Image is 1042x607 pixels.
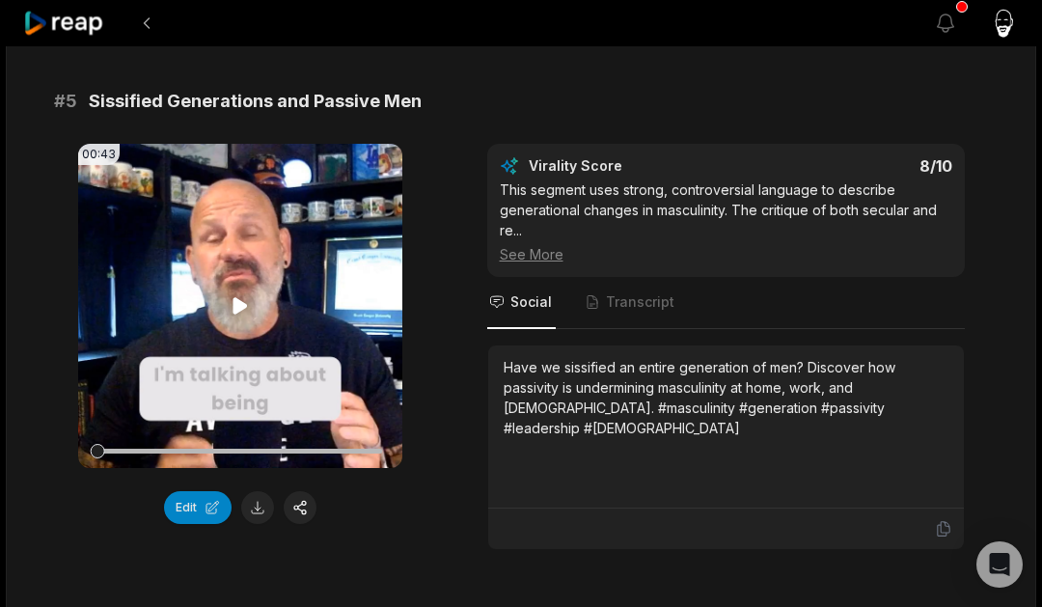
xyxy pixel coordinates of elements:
[504,357,948,438] div: Have we sissified an entire generation of men? Discover how passivity is undermining masculinity ...
[500,179,952,264] div: This segment uses strong, controversial language to describe generational changes in masculinity....
[54,88,77,115] span: # 5
[745,156,952,176] div: 8 /10
[78,144,402,468] video: Your browser does not support mp4 format.
[487,277,965,329] nav: Tabs
[510,292,552,312] span: Social
[976,541,1023,588] div: Open Intercom Messenger
[606,292,674,312] span: Transcript
[500,244,952,264] div: See More
[164,491,232,524] button: Edit
[89,88,422,115] span: Sissified Generations and Passive Men
[529,156,736,176] div: Virality Score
